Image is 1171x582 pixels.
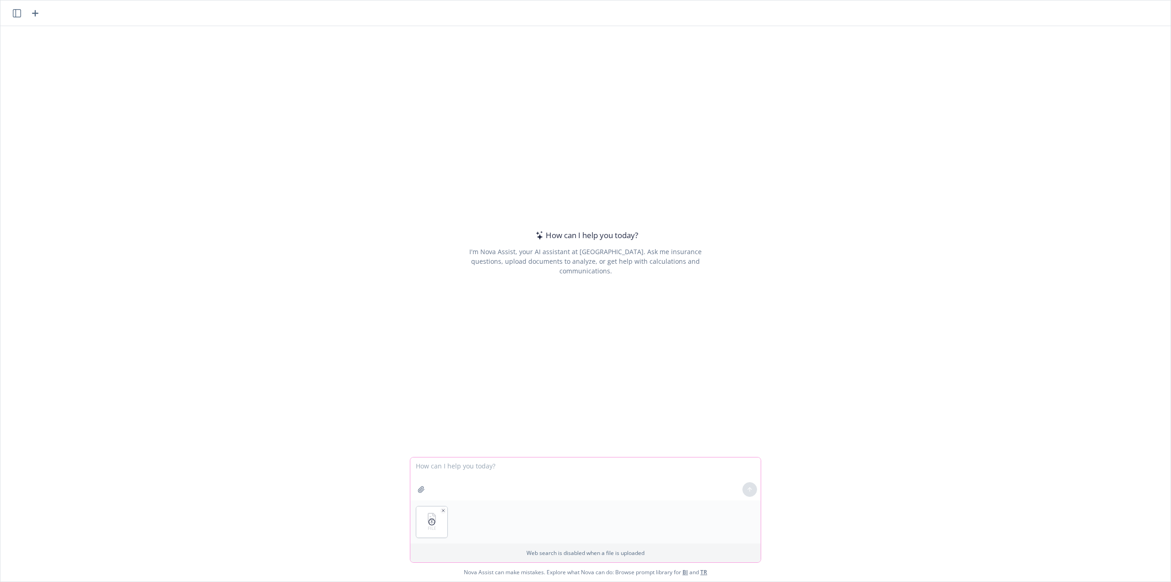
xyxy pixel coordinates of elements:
[533,229,638,241] div: How can I help you today?
[416,549,755,557] p: Web search is disabled when a file is uploaded
[457,247,714,276] div: I'm Nova Assist, your AI assistant at [GEOGRAPHIC_DATA]. Ask me insurance questions, upload docum...
[682,568,688,576] a: BI
[4,563,1167,582] span: Nova Assist can make mistakes. Explore what Nova can do: Browse prompt library for and
[700,568,707,576] a: TR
